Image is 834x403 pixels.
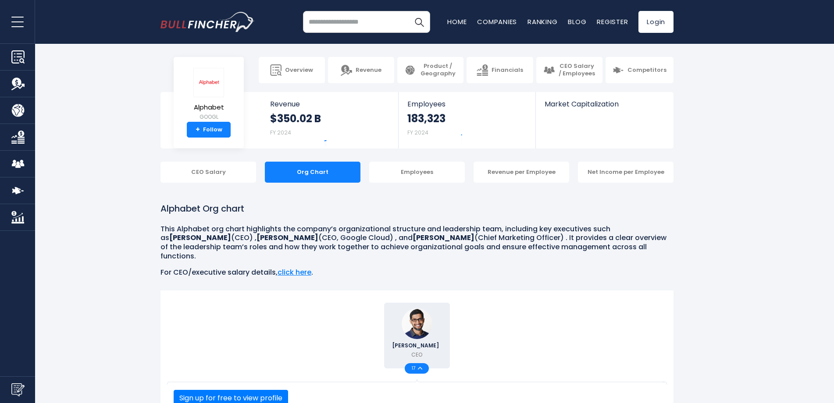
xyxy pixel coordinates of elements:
[407,100,526,108] span: Employees
[328,57,394,83] a: Revenue
[412,366,418,371] span: 17
[169,233,231,243] b: [PERSON_NAME]
[527,17,557,26] a: Ranking
[187,122,231,138] a: +Follow
[270,100,390,108] span: Revenue
[270,129,291,136] small: FY 2024
[369,162,465,183] div: Employees
[384,303,450,368] a: Sundar Pichai [PERSON_NAME] CEO 17
[447,17,467,26] a: Home
[160,268,674,277] p: For CEO/executive salary details, .
[356,67,381,74] span: Revenue
[196,126,200,134] strong: +
[411,351,422,359] p: CEO
[160,12,255,32] img: bullfincher logo
[160,202,674,215] h1: Alphabet Org chart
[558,63,595,78] span: CEO Salary / Employees
[270,112,321,125] strong: $350.02 B
[536,57,602,83] a: CEO Salary / Employees
[193,67,225,122] a: Alphabet GOOGL
[407,112,446,125] strong: 183,323
[402,308,432,339] img: Sundar Pichai
[193,104,224,111] span: Alphabet
[160,225,674,261] p: This Alphabet org chart highlights the company’s organizational structure and leadership team, in...
[419,63,456,78] span: Product / Geography
[265,162,360,183] div: Org Chart
[407,129,428,136] small: FY 2024
[568,17,586,26] a: Blog
[399,92,535,148] a: Employees 183,323 FY 2024
[477,17,517,26] a: Companies
[285,67,313,74] span: Overview
[597,17,628,26] a: Register
[397,57,463,83] a: Product / Geography
[492,67,523,74] span: Financials
[278,267,311,277] a: click here
[160,162,256,183] div: CEO Salary
[259,57,325,83] a: Overview
[193,113,224,121] small: GOOGL
[160,12,255,32] a: Go to homepage
[545,100,664,108] span: Market Capitalization
[638,11,674,33] a: Login
[606,57,674,83] a: Competitors
[467,57,533,83] a: Financials
[536,92,673,123] a: Market Capitalization
[261,92,399,148] a: Revenue $350.02 B FY 2024
[413,233,474,243] b: [PERSON_NAME]
[627,67,666,74] span: Competitors
[474,162,569,183] div: Revenue per Employee
[392,343,442,348] span: [PERSON_NAME]
[408,11,430,33] button: Search
[257,233,318,243] b: [PERSON_NAME]
[578,162,674,183] div: Net Income per Employee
